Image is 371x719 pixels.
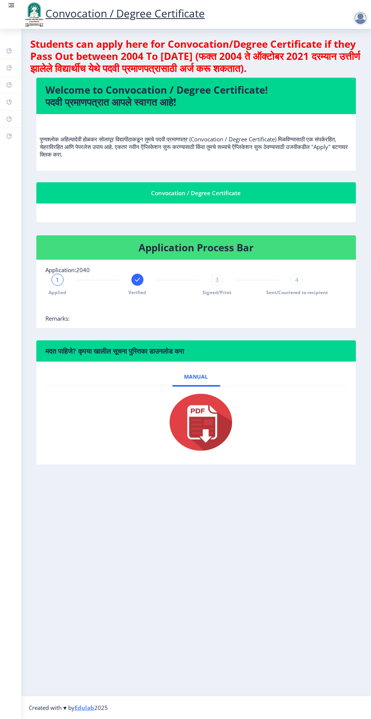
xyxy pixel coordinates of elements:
h4: Application Process Bar [45,241,347,254]
span: Sent/Couriered to recipient [266,289,328,296]
span: Created with ♥ by 2025 [29,704,108,711]
span: Manual [184,374,208,380]
span: 4 [295,276,299,284]
img: pdf.png [158,392,234,453]
a: Convocation / Degree Certificate [23,6,205,20]
span: Applied [49,289,67,296]
span: Signed/Print [203,289,231,296]
h4: Students can apply here for Convocation/Degree Certificate if they Pass Out between 2004 To [DATE... [30,38,362,74]
span: Remarks: [45,315,70,322]
img: logo [23,2,45,27]
p: पुण्यश्लोक अहिल्यादेवी होळकर सोलापूर विद्यापीठाकडून तुमचे पदवी प्रमाणपत्र (Convocation / Degree C... [40,120,352,158]
h4: Welcome to Convocation / Degree Certificate! पदवी प्रमाणपत्रात आपले स्वागत आहे! [45,84,347,108]
a: Manual [172,368,220,386]
span: 3 [215,276,219,284]
span: Application:2040 [45,266,90,274]
a: Edulab [75,704,94,711]
span: Verified [128,289,146,296]
div: Convocation / Degree Certificate [45,188,347,197]
span: 1 [56,276,59,284]
h6: मदत पाहिजे? कृपया खालील सूचना पुस्तिका डाउनलोड करा [45,346,347,356]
